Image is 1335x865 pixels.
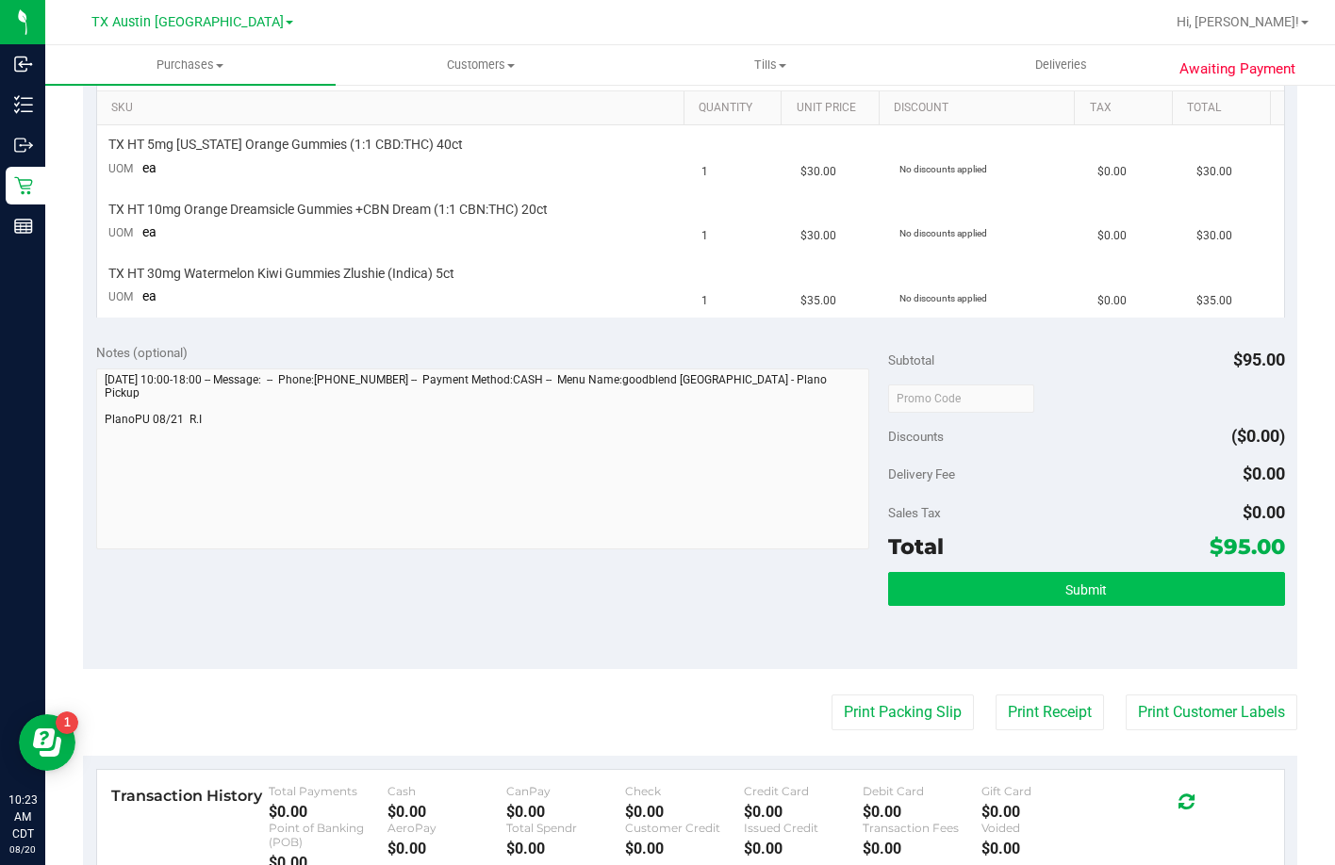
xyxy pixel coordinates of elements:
span: Delivery Fee [888,466,955,481]
div: Credit Card [744,784,863,798]
span: $30.00 [800,163,836,181]
span: Notes (optional) [96,345,188,360]
div: Point of Banking (POB) [269,821,387,849]
span: $30.00 [1196,163,1232,181]
span: $0.00 [1097,227,1127,245]
a: Tax [1090,101,1165,116]
div: $0.00 [863,840,981,857]
span: TX HT 10mg Orange Dreamsicle Gummies +CBN Dream (1:1 CBN:THC) 20ct [108,201,548,219]
button: Submit [888,572,1284,606]
div: Voided [981,821,1100,835]
div: $0.00 [387,803,506,821]
div: Customer Credit [625,821,744,835]
span: ea [142,224,157,239]
inline-svg: Inbound [14,55,33,73]
span: $35.00 [800,292,836,310]
span: ea [142,160,157,175]
div: $0.00 [863,803,981,821]
div: $0.00 [981,840,1100,857]
iframe: Resource center unread badge [56,711,78,734]
span: 1 [701,227,708,245]
span: TX Austin [GEOGRAPHIC_DATA] [91,14,284,30]
div: $0.00 [506,840,625,857]
span: TX HT 5mg [US_STATE] Orange Gummies (1:1 CBD:THC) 40ct [108,136,463,154]
div: $0.00 [744,840,863,857]
p: 08/20 [8,842,37,857]
span: Sales Tax [888,505,941,520]
div: Total Spendr [506,821,625,835]
p: 10:23 AM CDT [8,792,37,842]
span: No discounts applied [899,293,987,303]
span: Customers [337,57,625,73]
div: $0.00 [625,840,744,857]
span: Discounts [888,419,944,453]
inline-svg: Inventory [14,95,33,114]
a: Total [1187,101,1262,116]
span: No discounts applied [899,228,987,238]
span: $95.00 [1210,533,1285,560]
input: Promo Code [888,384,1034,413]
span: $30.00 [800,227,836,245]
span: Submit [1065,582,1107,597]
div: Total Payments [269,784,387,798]
div: $0.00 [269,803,387,821]
a: Customers [336,45,626,85]
inline-svg: Reports [14,217,33,236]
a: Deliveries [915,45,1206,85]
span: Total [888,533,944,560]
span: Purchases [45,57,336,73]
div: $0.00 [387,840,506,857]
span: UOM [108,226,133,239]
a: Purchases [45,45,336,85]
a: Unit Price [797,101,872,116]
span: ($0.00) [1231,426,1285,446]
a: SKU [111,101,676,116]
button: Print Packing Slip [832,694,974,730]
div: $0.00 [744,803,863,821]
span: $0.00 [1243,464,1285,483]
span: Tills [627,57,915,73]
button: Print Receipt [996,694,1104,730]
span: $35.00 [1196,292,1232,310]
div: $0.00 [625,803,744,821]
span: Subtotal [888,352,934,367]
span: 1 [701,292,708,310]
div: CanPay [506,784,625,798]
span: UOM [108,290,133,303]
span: $95.00 [1233,350,1285,369]
inline-svg: Retail [14,176,33,195]
span: $30.00 [1196,227,1232,245]
iframe: Resource center [19,714,75,771]
div: Issued Credit [744,821,863,835]
inline-svg: Outbound [14,136,33,155]
div: Check [625,784,744,798]
span: $0.00 [1097,163,1127,181]
div: AeroPay [387,821,506,835]
span: Hi, [PERSON_NAME]! [1177,14,1299,29]
a: Quantity [699,101,774,116]
div: Debit Card [863,784,981,798]
span: UOM [108,162,133,175]
a: Discount [894,101,1067,116]
span: $0.00 [1097,292,1127,310]
span: No discounts applied [899,164,987,174]
div: Transaction Fees [863,821,981,835]
a: Tills [626,45,916,85]
span: ea [142,288,157,303]
div: $0.00 [981,803,1100,821]
span: TX HT 30mg Watermelon Kiwi Gummies Zlushie (Indica) 5ct [108,265,454,283]
span: Deliveries [1010,57,1112,73]
span: 1 [701,163,708,181]
div: Cash [387,784,506,798]
div: Gift Card [981,784,1100,798]
span: Awaiting Payment [1179,58,1295,80]
span: $0.00 [1243,502,1285,522]
button: Print Customer Labels [1126,694,1297,730]
div: $0.00 [506,803,625,821]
